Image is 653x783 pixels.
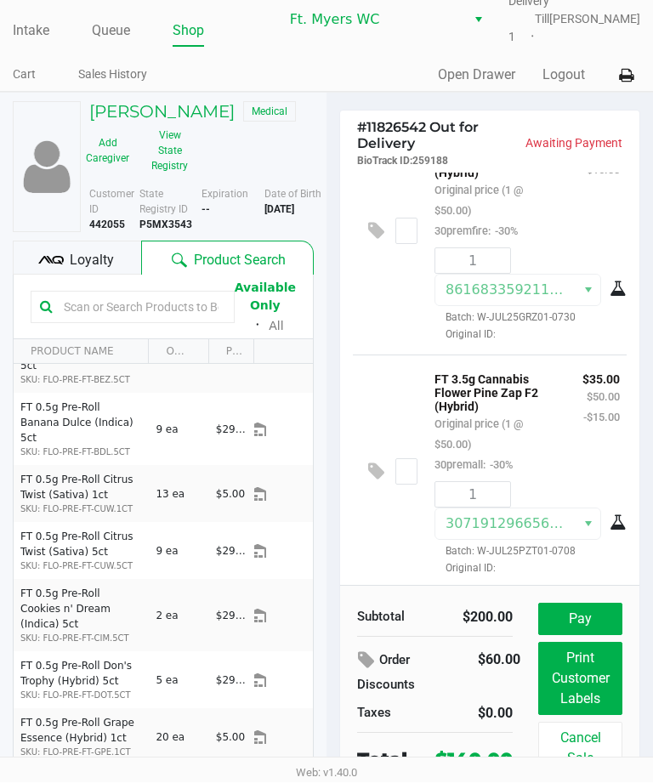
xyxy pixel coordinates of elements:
[549,11,640,29] span: [PERSON_NAME]
[139,219,192,231] b: P5MX3543
[478,646,513,675] div: $60.00
[357,120,479,152] span: 11826542 Out for Delivery
[20,446,141,459] p: SKU: FLO-PRE-FT-BDL.5CT
[208,340,253,365] th: PRICE
[434,561,620,576] span: Original ID:
[264,204,294,216] b: [DATE]
[448,704,514,724] div: $0.00
[148,523,207,580] td: 9 ea
[20,374,141,387] p: SKU: FLO-PRE-FT-BEZ.5CT
[148,652,207,709] td: 5 ea
[14,466,148,523] td: FT 0.5g Pre-Roll Citrus Twist (Sativa) 1ct
[13,65,36,86] a: Cart
[538,604,622,636] button: Pay
[434,225,518,238] small: 30premfire:
[434,546,576,558] span: Batch: W-JUL25PZT01-0708
[357,120,366,136] span: #
[89,219,125,231] b: 442055
[148,580,207,652] td: 2 ea
[139,189,188,216] span: State Registry ID
[542,65,585,86] button: Logout
[14,340,148,365] th: PRODUCT NAME
[357,156,412,167] span: BioTrack ID:
[14,340,313,781] div: Data table
[20,746,141,759] p: SKU: FLO-PRE-FT-GPE.1CT
[14,394,148,466] td: FT 0.5g Pre-Roll Banana Dulce (Indica) 5ct
[20,560,141,573] p: SKU: FLO-PRE-FT-CUW.5CT
[92,20,130,43] a: Queue
[490,135,622,153] p: Awaiting Payment
[448,608,514,628] div: $200.00
[435,746,513,774] div: $140.00
[14,709,148,766] td: FT 0.5g Pre-Roll Grape Essence (Hybrid) 1ct
[582,369,620,387] p: $35.00
[216,545,252,558] span: $29.00
[14,523,148,580] td: FT 0.5g Pre-Roll Citrus Twist (Sativa) 5ct
[14,652,148,709] td: FT 0.5g Pre-Roll Don's Trophy (Hybrid) 5ct
[202,189,248,201] span: Expiration
[140,122,189,180] button: View State Registry
[216,423,252,436] span: $29.00
[583,164,620,177] small: -$15.00
[202,204,210,216] b: --
[57,295,225,321] input: Scan or Search Products to Begin
[583,411,620,424] small: -$15.00
[89,102,235,122] h5: [PERSON_NAME]
[148,709,207,766] td: 20 ea
[20,503,141,516] p: SKU: FLO-PRE-FT-CUW.1CT
[434,459,513,472] small: 30premall:
[434,184,523,218] small: Original price (1 @ $50.00)
[70,251,114,271] span: Loyalty
[269,318,283,336] button: All
[491,225,518,238] span: -30%
[148,394,207,466] td: 9 ea
[216,489,245,501] span: $5.00
[412,156,448,167] span: 259188
[216,674,252,687] span: $29.00
[357,704,423,723] div: Taxes
[438,65,515,86] button: Open Drawer
[434,312,576,324] span: Batch: W-JUL25GRZ01-0730
[173,20,204,43] a: Shop
[434,369,557,414] p: FT 3.5g Cannabis Flower Pine Zap F2 (Hybrid)
[357,646,452,695] div: Order Discounts
[357,608,423,627] div: Subtotal
[216,732,245,744] span: $5.00
[20,633,141,645] p: SKU: FLO-PRE-FT-CIM.5CT
[247,318,269,334] span: ᛫
[290,10,456,31] span: Ft. Myers WC
[485,459,513,472] span: -30%
[466,5,491,36] button: Select
[434,418,523,451] small: Original price (1 @ $50.00)
[264,189,321,201] span: Date of Birth
[75,130,140,173] button: Add Caregiver
[89,189,134,216] span: Customer ID
[538,723,622,775] button: Cancel Sale
[148,466,207,523] td: 13 ea
[14,580,148,652] td: FT 0.5g Pre-Roll Cookies n' Dream (Indica) 5ct
[148,340,207,365] th: ON HAND
[20,689,141,702] p: SKU: FLO-PRE-FT-DOT.5CT
[78,65,147,86] a: Sales History
[357,746,410,774] div: Total
[194,251,286,271] span: Product Search
[587,391,620,404] small: $50.00
[538,643,622,716] button: Print Customer Labels
[243,102,296,122] span: Medical
[216,610,252,622] span: $29.00
[13,20,49,43] a: Intake
[296,767,357,780] span: Web: v1.40.0
[434,327,620,343] span: Original ID:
